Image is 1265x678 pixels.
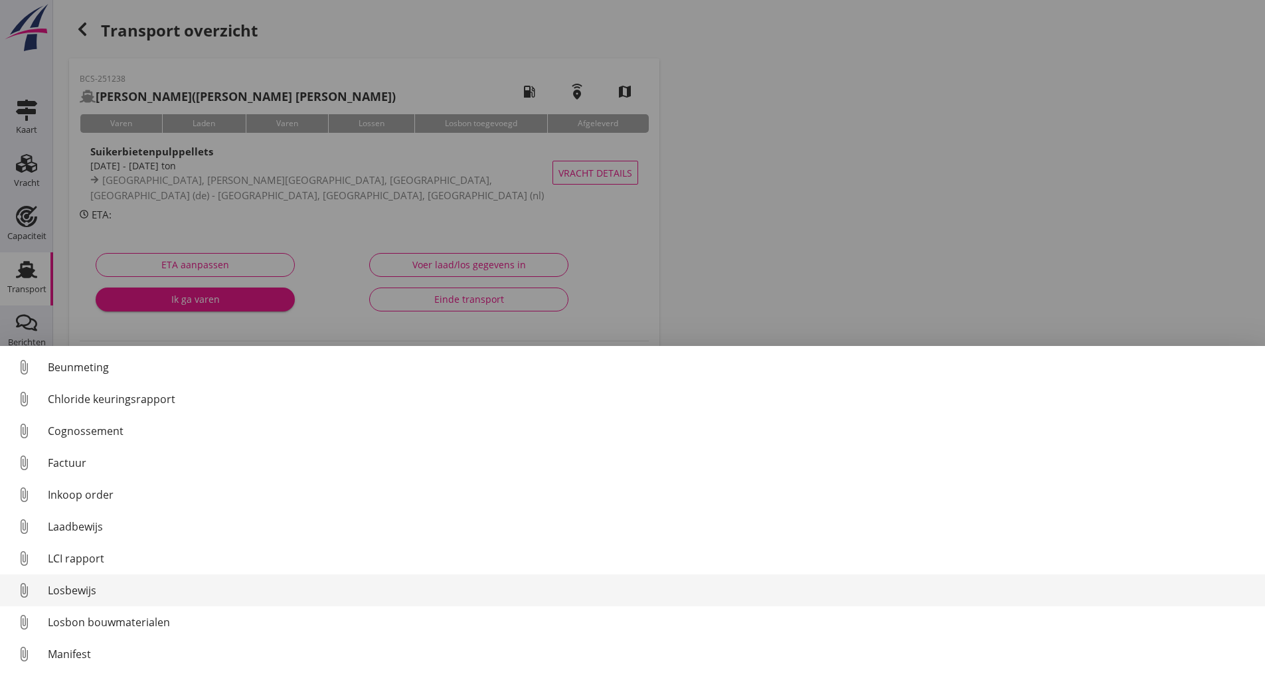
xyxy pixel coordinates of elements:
div: Manifest [48,646,1254,662]
div: Cognossement [48,423,1254,439]
i: attach_file [13,452,35,473]
div: Beunmeting [48,359,1254,375]
div: Factuur [48,455,1254,471]
i: attach_file [13,643,35,665]
i: attach_file [13,612,35,633]
div: Chloride keuringsrapport [48,391,1254,407]
div: Inkoop order [48,487,1254,503]
i: attach_file [13,580,35,601]
div: Losbon bouwmaterialen [48,614,1254,630]
i: attach_file [13,357,35,378]
i: attach_file [13,516,35,537]
div: Laadbewijs [48,519,1254,535]
i: attach_file [13,388,35,410]
i: attach_file [13,420,35,442]
i: attach_file [13,548,35,569]
i: attach_file [13,484,35,505]
div: LCI rapport [48,551,1254,566]
div: Losbewijs [48,582,1254,598]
